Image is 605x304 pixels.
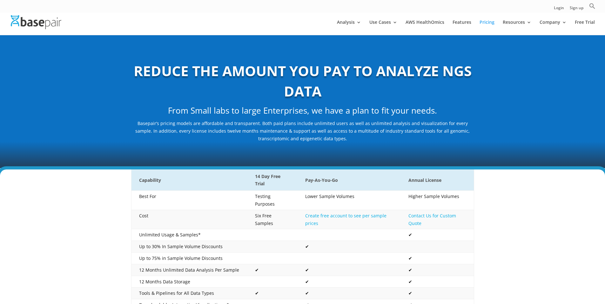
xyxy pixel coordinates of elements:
[401,253,474,264] td: ✔
[131,229,247,241] td: Unlimited Usage & Samples*
[135,120,470,142] span: Basepair’s pricing models are affordable and transparent. Both paid plans include unlimited users...
[11,15,61,29] img: Basepair
[131,210,247,229] td: Cost
[570,6,583,13] a: Sign up
[298,241,401,253] td: ✔
[134,61,472,101] b: REDUCE THE AMOUNT YOU PAY TO ANALYZE NGS DATA
[337,20,361,35] a: Analysis
[247,210,298,229] td: Six Free Samples
[406,20,444,35] a: AWS HealthOmics
[589,3,595,13] a: Search Icon Link
[575,20,595,35] a: Free Trial
[298,287,401,299] td: ✔
[554,6,564,13] a: Login
[401,229,474,241] td: ✔
[298,169,401,191] th: Pay-As-You-Go
[401,169,474,191] th: Annual License
[408,213,456,226] a: Contact Us for Custom Quote
[131,276,247,287] td: 12 Months Data Storage
[131,105,474,120] h2: From Small labs to large Enterprises, we have a plan to fit your needs.
[131,241,247,253] td: Up to 30% In Sample Volume Discounts
[540,20,567,35] a: Company
[298,276,401,287] td: ✔
[369,20,397,35] a: Use Cases
[401,287,474,299] td: ✔
[401,264,474,276] td: ✔
[131,191,247,210] td: Best For
[131,253,247,264] td: Up to 75% in Sample Volume Discounts
[589,3,595,9] svg: Search
[131,169,247,191] th: Capability
[298,191,401,210] td: Lower Sample Volumes
[247,169,298,191] th: 14 Day Free Trial
[305,213,387,226] a: Create free account to see per sample prices
[247,287,298,299] td: ✔
[480,20,494,35] a: Pricing
[503,20,531,35] a: Resources
[247,264,298,276] td: ✔
[247,191,298,210] td: Testing Purposes
[453,20,471,35] a: Features
[131,287,247,299] td: Tools & Pipelines for All Data Types
[401,276,474,287] td: ✔
[401,191,474,210] td: Higher Sample Volumes
[298,264,401,276] td: ✔
[131,264,247,276] td: 12 Months Unlimited Data Analysis Per Sample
